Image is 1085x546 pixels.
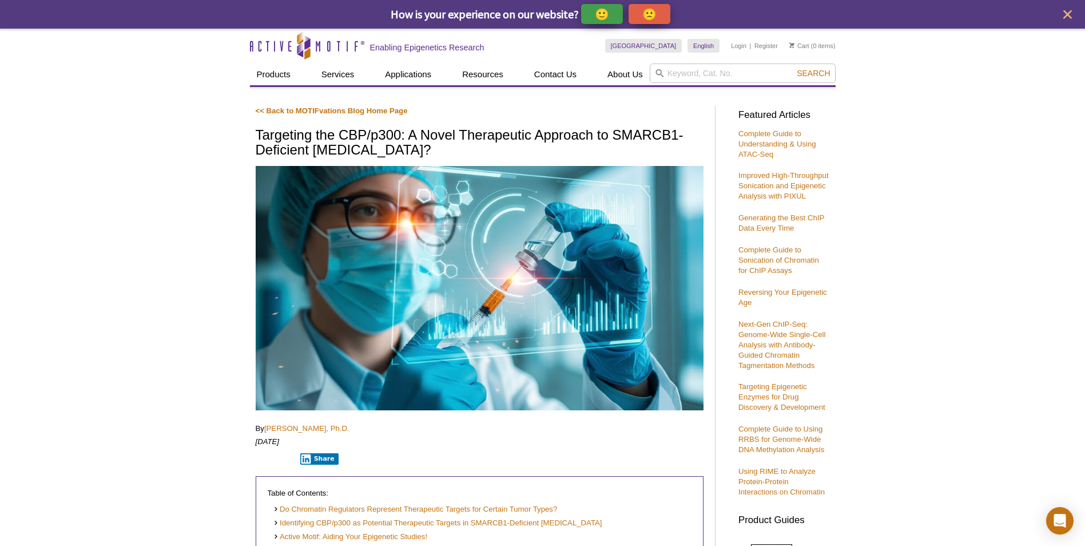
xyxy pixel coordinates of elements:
[738,509,830,525] h3: Product Guides
[687,39,720,53] a: English
[256,128,704,159] h1: Targeting the CBP/p300: A Novel Therapeutic Approach to SMARCB1-Deficient [MEDICAL_DATA]?
[601,64,650,85] a: About Us
[315,64,361,85] a: Services
[731,42,746,50] a: Login
[750,39,752,53] li: |
[273,504,558,515] a: Do Chromatin Regulators Represent Therapeutic Targets for Certain Tumor Types?
[256,166,704,410] img: Doctor with syringe
[370,42,484,53] h2: Enabling Epigenetics Research
[378,64,438,85] a: Applications
[595,7,609,21] p: 🙂
[391,7,579,21] span: How is your experience on our website?
[268,488,691,498] p: Table of Contents:
[256,106,408,115] a: << Back to MOTIFvations Blog Home Page
[250,64,297,85] a: Products
[793,68,833,78] button: Search
[300,453,339,465] button: Share
[738,171,829,200] a: Improved High-Throughput Sonication and Epigenetic Analysis with PIXUL
[650,64,836,83] input: Keyword, Cat. No.
[264,424,349,433] a: [PERSON_NAME], Ph.D.
[738,213,824,232] a: Generating the Best ChIP Data Every Time
[273,532,428,543] a: Active Motif: Aiding Your Epigenetic Studies!
[1060,7,1075,22] button: close
[738,467,825,496] a: Using RIME to Analyze Protein-Protein Interactions on Chromatin
[738,320,825,370] a: Next-Gen ChIP-Seq: Genome-Wide Single-Cell Analysis with Antibody-Guided Chromatin Tagmentation M...
[455,64,510,85] a: Resources
[797,69,830,78] span: Search
[754,42,778,50] a: Register
[256,453,293,464] iframe: X Post Button
[789,42,794,48] img: Your Cart
[256,424,704,434] p: By
[605,39,682,53] a: [GEOGRAPHIC_DATA]
[738,382,825,412] a: Targeting Epigenetic Enzymes for Drug Discovery & Development
[738,129,816,159] a: Complete Guide to Understanding & Using ATAC-Seq
[738,110,830,120] h3: Featured Articles
[738,425,824,454] a: Complete Guide to Using RRBS for Genome-Wide DNA Methylation Analysis
[527,64,583,85] a: Contact Us
[256,437,280,446] em: [DATE]
[789,42,809,50] a: Cart
[738,246,819,275] a: Complete Guide to Sonication of Chromatin for ChIP Assays
[789,39,836,53] li: (0 items)
[273,518,602,529] a: Identifying CBP/p300 as Potential Therapeutic Targets in SMARCB1-Deficient [MEDICAL_DATA]
[1046,507,1074,535] div: Open Intercom Messenger
[642,7,657,21] p: 🙁
[738,288,827,307] a: Reversing Your Epigenetic Age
